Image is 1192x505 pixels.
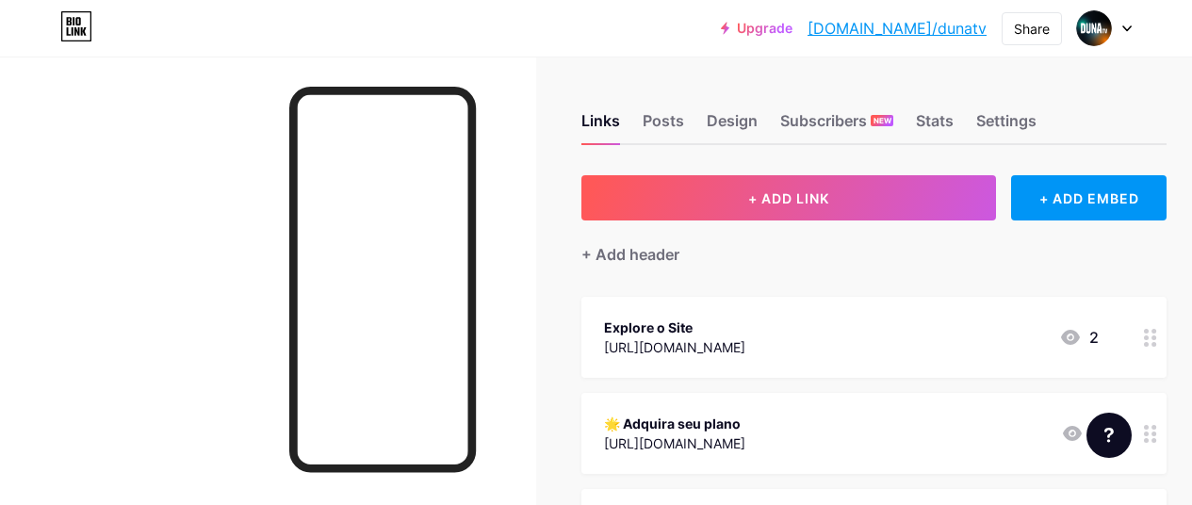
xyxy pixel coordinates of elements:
[1059,326,1099,349] div: 2
[721,21,792,36] a: Upgrade
[748,190,829,206] span: + ADD LINK
[581,243,679,266] div: + Add header
[604,414,745,433] div: 🌟 Adquira seu plano
[1014,19,1050,39] div: Share
[1061,422,1099,445] div: 1
[581,109,620,143] div: Links
[1011,175,1167,220] div: + ADD EMBED
[707,109,758,143] div: Design
[808,17,987,40] a: [DOMAIN_NAME]/dunatv
[604,433,745,453] div: [URL][DOMAIN_NAME]
[976,109,1037,143] div: Settings
[780,109,893,143] div: Subscribers
[604,318,745,337] div: Explore o Site
[581,175,996,220] button: + ADD LINK
[874,115,891,126] span: NEW
[1076,10,1112,46] img: dunatv
[643,109,684,143] div: Posts
[604,337,745,357] div: [URL][DOMAIN_NAME]
[916,109,954,143] div: Stats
